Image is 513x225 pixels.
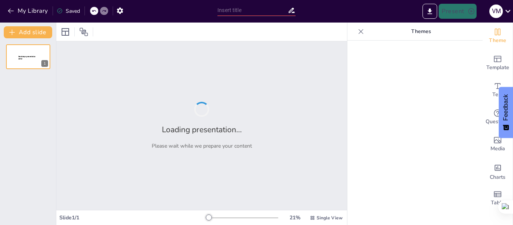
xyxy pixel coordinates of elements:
[483,131,513,158] div: Add images, graphics, shapes or video
[492,91,503,99] span: Text
[217,5,288,16] input: Insert title
[491,199,504,207] span: Table
[439,4,476,19] button: Present
[79,27,88,36] span: Position
[489,4,503,19] button: V M
[6,5,51,17] button: My Library
[422,4,437,19] button: Export to PowerPoint
[486,63,509,72] span: Template
[4,26,52,38] button: Add slide
[286,214,304,221] div: 21 %
[317,215,343,221] span: Single View
[483,23,513,50] div: Change the overall theme
[483,158,513,185] div: Add charts and graphs
[483,50,513,77] div: Add ready made slides
[41,60,48,67] div: 1
[483,104,513,131] div: Get real-time input from your audience
[502,94,509,121] span: Feedback
[162,124,242,135] h2: Loading presentation...
[489,36,506,45] span: Theme
[489,5,503,18] div: V M
[367,23,475,41] p: Themes
[18,56,36,60] span: Sendsteps presentation editor
[486,118,510,126] span: Questions
[59,214,206,221] div: Slide 1 / 1
[6,44,50,69] div: Sendsteps presentation editor1
[59,26,71,38] div: Layout
[483,77,513,104] div: Add text boxes
[152,142,252,149] p: Please wait while we prepare your content
[57,8,80,15] div: Saved
[490,173,505,181] span: Charts
[499,87,513,138] button: Feedback - Show survey
[490,145,505,153] span: Media
[483,185,513,212] div: Add a table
